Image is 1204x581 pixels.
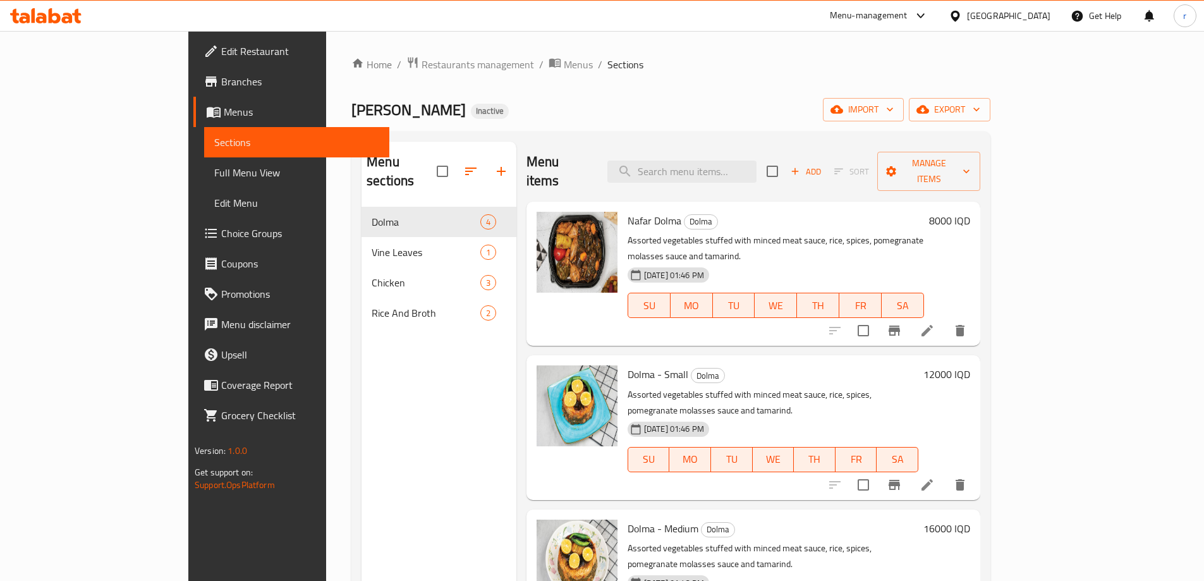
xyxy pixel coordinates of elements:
[639,269,709,281] span: [DATE] 01:46 PM
[844,297,877,315] span: FR
[362,207,516,237] div: Dolma4
[945,315,975,346] button: delete
[221,317,379,332] span: Menu disclaimer
[221,226,379,241] span: Choice Groups
[372,245,480,260] span: Vine Leaves
[753,447,794,472] button: WE
[193,279,389,309] a: Promotions
[221,256,379,271] span: Coupons
[471,104,509,119] div: Inactive
[909,98,990,121] button: export
[879,315,909,346] button: Branch-specific-item
[372,275,480,290] div: Chicken
[839,293,882,318] button: FR
[1183,9,1186,23] span: r
[633,297,666,315] span: SU
[877,152,980,191] button: Manage items
[702,522,734,537] span: Dolma
[628,293,671,318] button: SU
[526,152,593,190] h2: Menu items
[759,158,786,185] span: Select section
[639,423,709,435] span: [DATE] 01:46 PM
[221,347,379,362] span: Upsell
[486,156,516,187] button: Add section
[628,365,688,384] span: Dolma - Small
[481,277,496,289] span: 3
[372,214,480,229] span: Dolma
[537,212,617,293] img: Nafar Dolma
[549,56,593,73] a: Menus
[920,323,935,338] a: Edit menu item
[628,387,918,419] p: Assorted vegetables stuffed with minced meat sauce, rice, spices, pomegranate molasses sauce and ...
[224,104,379,119] span: Menus
[887,156,970,187] span: Manage items
[802,297,834,315] span: TH
[193,400,389,431] a: Grocery Checklist
[362,298,516,328] div: Rice And Broth2
[823,98,904,121] button: import
[967,9,1050,23] div: [GEOGRAPHIC_DATA]
[691,369,724,383] span: Dolma
[850,472,877,498] span: Select to update
[836,447,877,472] button: FR
[830,8,908,23] div: Menu-management
[841,450,872,468] span: FR
[877,447,918,472] button: SA
[456,156,486,187] span: Sort sections
[607,57,643,72] span: Sections
[826,162,877,181] span: Select section first
[671,293,713,318] button: MO
[214,165,379,180] span: Full Menu View
[628,233,924,264] p: Assorted vegetables stuffed with minced meat sauce, rice, spices, pomegranate molasses sauce and ...
[945,470,975,500] button: delete
[786,162,826,181] button: Add
[919,102,980,118] span: export
[372,305,480,321] span: Rice And Broth
[221,408,379,423] span: Grocery Checklist
[674,450,706,468] span: MO
[351,56,990,73] nav: breadcrumb
[713,293,755,318] button: TU
[879,470,909,500] button: Branch-specific-item
[537,365,617,446] img: Dolma - Small
[214,195,379,211] span: Edit Menu
[195,464,253,480] span: Get support on:
[786,162,826,181] span: Add item
[797,293,839,318] button: TH
[221,377,379,393] span: Coverage Report
[195,477,275,493] a: Support.OpsPlatform
[193,248,389,279] a: Coupons
[397,57,401,72] li: /
[684,214,718,229] div: Dolma
[929,212,970,229] h6: 8000 IQD
[676,297,708,315] span: MO
[607,161,757,183] input: search
[351,95,466,124] span: [PERSON_NAME]
[539,57,544,72] li: /
[362,267,516,298] div: Chicken3
[923,365,970,383] h6: 12000 IQD
[691,368,725,383] div: Dolma
[362,237,516,267] div: Vine Leaves1
[367,152,437,190] h2: Menu sections
[850,317,877,344] span: Select to update
[598,57,602,72] li: /
[923,520,970,537] h6: 16000 IQD
[362,202,516,333] nav: Menu sections
[193,309,389,339] a: Menu disclaimer
[204,127,389,157] a: Sections
[193,339,389,370] a: Upsell
[221,286,379,302] span: Promotions
[799,450,830,468] span: TH
[920,477,935,492] a: Edit menu item
[481,247,496,259] span: 1
[214,135,379,150] span: Sections
[480,275,496,290] div: items
[193,218,389,248] a: Choice Groups
[193,97,389,127] a: Menus
[633,450,665,468] span: SU
[228,443,247,459] span: 1.0.0
[193,370,389,400] a: Coverage Report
